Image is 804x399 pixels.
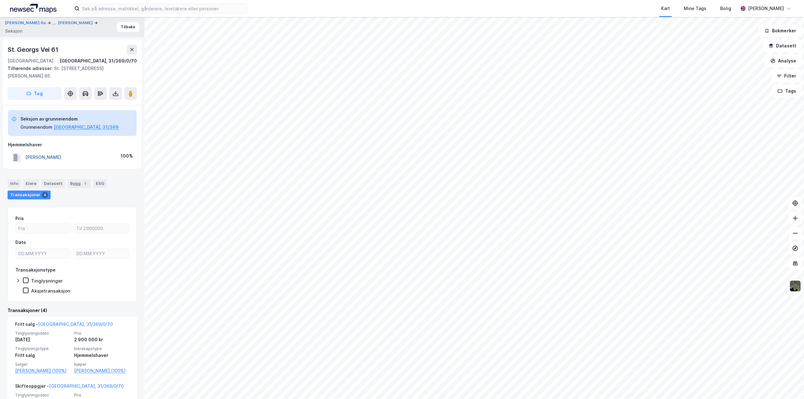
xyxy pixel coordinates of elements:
[8,87,62,100] button: Tag
[15,352,70,359] div: Fritt salg
[15,321,113,331] div: Fritt salg -
[93,179,107,188] div: ESG
[5,19,47,27] button: [PERSON_NAME] 6a
[763,40,801,52] button: Datasett
[15,382,124,392] div: Skifteoppgjør -
[684,5,706,12] div: Mine Tags
[765,55,801,67] button: Analyse
[74,249,129,258] input: DD.MM.YYYY
[16,249,71,258] input: DD.MM.YYYY
[15,346,70,351] span: Tinglysningstype
[661,5,670,12] div: Kart
[15,367,70,375] a: [PERSON_NAME] (100%)
[31,278,63,284] div: Tinglysninger
[15,336,70,343] div: [DATE]
[82,181,88,187] div: 1
[8,141,137,148] div: Hjemmelshaver
[74,346,129,351] span: Eierskapstype
[79,4,247,13] input: Søk på adresse, matrikkel, gårdeiere, leietakere eller personer
[74,336,129,343] div: 2 900 000 kr
[15,266,56,274] div: Transaksjonstype
[15,362,70,367] span: Selger
[52,19,56,27] div: ...
[10,4,57,13] img: logo.a4113a55bc3d86da70a041830d287a7e.svg
[789,280,801,292] img: 9k=
[5,27,22,35] div: Seksjon
[121,152,133,160] div: 100%
[60,57,137,65] div: [GEOGRAPHIC_DATA], 31/369/0/70
[20,123,52,131] div: Grunneiendom
[58,20,94,26] button: [PERSON_NAME]
[8,57,53,65] div: [GEOGRAPHIC_DATA]
[74,331,129,336] span: Pris
[117,22,139,32] button: Tilbake
[74,352,129,359] div: Hjemmelshaver
[74,224,129,233] input: Til 2900000
[16,224,71,233] input: Fra
[8,179,21,188] div: Info
[8,65,132,80] div: St. [STREET_ADDRESS] [PERSON_NAME] 65
[8,191,51,199] div: Transaksjoner
[15,215,24,222] div: Pris
[74,367,129,375] a: [PERSON_NAME] (100%)
[772,85,801,97] button: Tags
[15,239,26,246] div: Dato
[8,66,54,71] span: Tilhørende adresser:
[49,383,124,389] a: [GEOGRAPHIC_DATA], 31/369/0/70
[41,179,65,188] div: Datasett
[68,179,91,188] div: Bygg
[23,179,39,188] div: Eiere
[748,5,784,12] div: [PERSON_NAME]
[31,288,70,294] div: Aksjetransaksjon
[720,5,731,12] div: Bolig
[8,307,137,314] div: Transaksjoner (4)
[54,123,119,131] button: [GEOGRAPHIC_DATA], 31/369
[8,45,60,55] div: St. Georgs Vei 61
[74,362,129,367] span: Kjøper
[20,115,119,123] div: Seksjon av grunneiendom
[15,392,70,398] span: Tinglysningsdato
[771,70,801,82] button: Filter
[15,331,70,336] span: Tinglysningsdato
[773,369,804,399] iframe: Chat Widget
[38,321,113,327] a: [GEOGRAPHIC_DATA], 31/369/0/70
[74,392,129,398] span: Pris
[42,192,48,198] div: 4
[759,24,801,37] button: Bokmerker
